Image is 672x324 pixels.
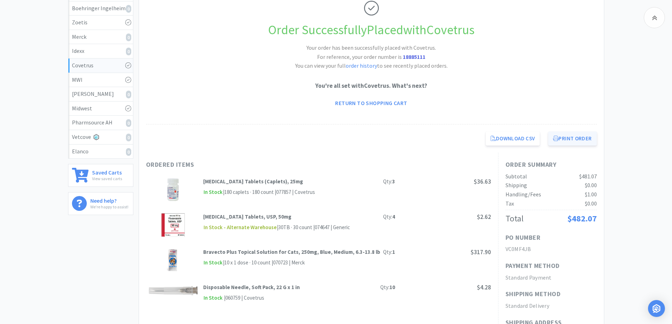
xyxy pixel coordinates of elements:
[146,283,200,297] img: 9168930cd5fa4aa2824cf41ad46f6f98_233768.png
[505,273,597,282] h2: Standard Payment
[72,61,129,70] div: Covetrus
[579,173,597,180] span: $481.07
[68,73,133,87] a: MWI
[68,102,133,116] a: Midwest
[471,248,491,256] span: $317.90
[126,148,131,156] i: 0
[146,20,597,40] h1: Order Successfully Placed with Covetrus
[146,160,358,170] h1: Ordered Items
[203,258,223,267] span: In Stock
[126,5,131,13] i: 0
[266,43,477,71] h2: Your order has been successfully placed with Covetrus. You can view your full to see recently pla...
[505,233,541,243] h1: PO Number
[203,188,223,197] span: In Stock
[277,224,312,231] span: | 30TB · 30 count
[72,118,129,127] div: Pharmsource AH
[72,90,129,99] div: [PERSON_NAME]
[203,178,303,185] strong: [MEDICAL_DATA] Tablets (Caplets), 25mg
[477,213,491,221] span: $2.62
[392,249,395,255] strong: 1
[505,261,560,271] h1: Payment Method
[203,284,300,291] strong: Disposable Needle, Soft Pack, 22 G x 1 in
[72,104,129,113] div: Midwest
[68,59,133,73] a: Covetrus
[203,213,291,220] strong: [MEDICAL_DATA] Tablets, USP, 50mg
[648,300,665,317] div: Open Intercom Messenger
[585,191,597,198] span: $1.00
[72,147,129,156] div: Elanco
[90,203,128,210] p: We're happy to assist!
[505,199,514,208] div: Tax
[146,81,597,91] p: You're all set with Covetrus . What's next?
[126,119,131,127] i: 0
[380,283,395,292] div: Qty:
[68,145,133,159] a: Elanco0
[312,223,350,232] div: | 074647 | Generic
[92,168,122,175] h6: Saved Carts
[505,301,597,311] h2: Standard Delivery
[383,213,395,221] div: Qty:
[505,181,527,190] div: Shipping
[585,182,597,189] span: $0.00
[392,213,395,220] strong: 4
[68,130,133,145] a: Vetcove0
[72,18,129,27] div: Zoetis
[72,47,129,56] div: Idexx
[392,178,395,185] strong: 3
[203,223,277,232] span: In Stock - Alternate Warehouse
[383,248,395,256] div: Qty:
[68,16,133,30] a: Zoetis
[68,30,133,44] a: Merck0
[72,32,129,42] div: Merck
[126,48,131,55] i: 0
[72,4,129,13] div: Boehringer Ingelheim
[203,294,223,302] span: In Stock
[72,75,129,85] div: MWI
[330,96,412,110] a: Return to Shopping Cart
[567,213,597,224] span: $482.07
[68,164,133,187] a: Saved CartsView saved carts
[271,258,305,267] div: | 070723 | Merck
[317,53,425,60] span: For reference, your order number is
[505,289,561,299] h1: Shipping Method
[505,190,541,199] div: Handling/Fees
[223,294,264,302] div: | 060759 | Covetrus
[126,91,131,98] i: 0
[505,172,527,181] div: Subtotal
[126,134,131,141] i: 0
[167,248,179,273] img: 8f75496c3a5f4550a900670a05255cc6_328646.png
[274,188,315,196] div: | 077857 | Covetrus
[223,189,274,195] span: | 180 caplets · 180 count
[68,116,133,130] a: Pharmsource AH0
[92,175,122,182] p: View saved carts
[477,283,491,291] span: $4.28
[126,33,131,41] i: 0
[223,259,271,266] span: | 10 x 1 dose · 10 count
[68,87,133,102] a: [PERSON_NAME]0
[474,178,491,185] span: $36.63
[403,53,425,60] strong: 18885111
[166,177,180,202] img: e15a5750349b406bb8aab07c8e96e6df_579847.png
[505,212,523,225] div: Total
[346,62,377,69] a: order history
[90,196,128,203] h6: Need help?
[68,44,133,59] a: Idexx0
[72,133,129,142] div: Vetcove
[505,245,597,254] h2: VC0MF4JB
[389,284,395,291] strong: 10
[383,177,395,186] div: Qty:
[548,132,597,146] button: Print Order
[486,132,540,146] a: Download CSV
[161,213,184,237] img: c9a4930ad4e14b2dbf4305244c1d6a80_427088.png
[585,200,597,207] span: $0.00
[203,249,380,255] strong: Bravecto Plus Topical Solution for Cats, 250mg, Blue, Medium, 6.3-13.8 lb
[68,1,133,16] a: Boehringer Ingelheim0
[505,160,597,170] h1: Order Summary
